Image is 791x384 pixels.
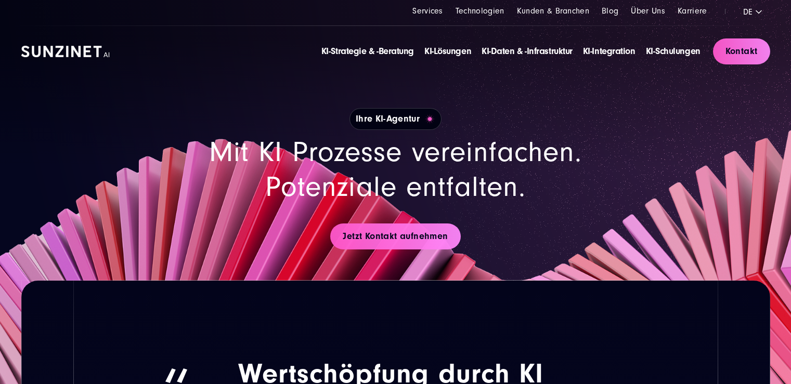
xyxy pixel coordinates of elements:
[713,38,770,64] a: Kontakt
[412,6,443,16] a: Services
[678,6,707,16] a: Karriere
[412,5,707,17] div: Navigation Menu
[517,6,589,16] a: Kunden & Branchen
[456,6,504,16] a: Technologien
[330,223,460,249] a: Jetzt Kontakt aufnehmen
[349,108,442,130] h1: Ihre KI-Agentur
[146,135,645,204] h2: Mit KI Prozesse vereinfachen. Potenziale entfalten.
[482,46,573,57] a: KI-Daten & -Infrastruktur
[631,6,665,16] a: Über Uns
[646,46,701,57] a: KI-Schulungen
[321,45,701,58] div: Navigation Menu
[21,46,110,57] img: SUNZINET AI Logo
[424,46,471,57] a: KI-Lösungen
[602,6,618,16] a: Blog
[321,46,414,57] a: KI-Strategie & -Beratung
[583,46,636,57] a: KI-Integration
